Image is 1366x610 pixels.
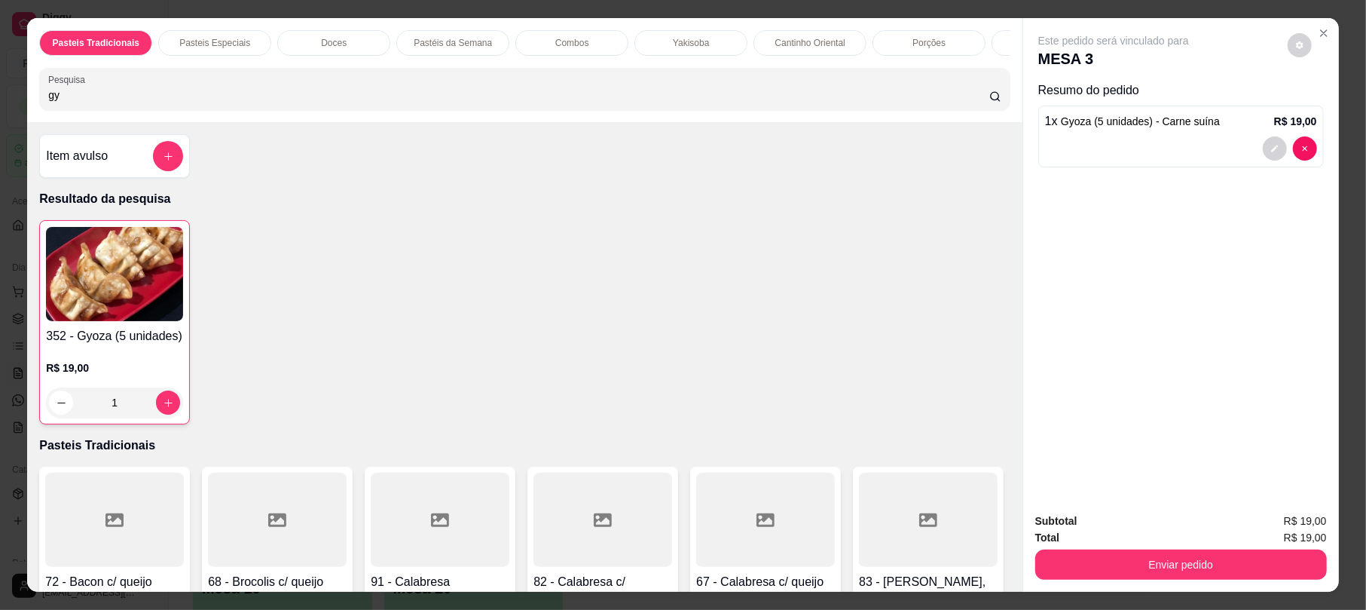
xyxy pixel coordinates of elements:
button: decrease-product-quantity [1263,136,1287,161]
p: Resultado da pesquisa [39,190,1010,208]
p: Combos [555,37,589,49]
h4: 67 - Calabresa c/ queijo [696,573,835,591]
p: Pastéis da Semana [414,37,492,49]
p: Cantinho Oriental [775,37,845,49]
p: R$ 19,00 [46,360,183,376]
p: Porções [912,37,946,49]
button: Close [1312,21,1336,45]
p: Resumo do pedido [1038,81,1324,100]
p: R$ 19,00 [1274,114,1317,129]
button: add-separate-item [153,141,183,171]
span: R$ 19,00 [1284,529,1327,546]
strong: Total [1035,532,1059,544]
p: Pasteis Tradicionais [53,37,139,49]
h4: 91 - Calabresa [371,573,509,591]
span: Gyoza (5 unidades) - Carne suína [1061,115,1220,127]
h4: 68 - Brocolis c/ queijo [208,573,347,591]
p: 1 x [1045,112,1220,130]
p: Pasteis Especiais [179,37,250,49]
button: decrease-product-quantity [1293,136,1317,161]
label: Pesquisa [48,73,90,86]
h4: 352 - Gyoza (5 unidades) [46,327,183,345]
span: R$ 19,00 [1284,513,1327,529]
p: Pasteis Tradicionais [39,437,1010,455]
p: Yakisoba [673,37,709,49]
h4: Item avulso [46,147,108,165]
button: Enviar pedido [1035,550,1327,580]
button: decrease-product-quantity [1288,33,1312,57]
input: Pesquisa [48,87,989,103]
img: product-image [46,227,183,321]
p: Este pedido será vinculado para [1038,33,1189,48]
h4: 72 - Bacon c/ queijo [45,573,184,591]
p: Doces [321,37,347,49]
strong: Subtotal [1035,515,1077,527]
p: MESA 3 [1038,48,1189,69]
h4: 82 - Calabresa c/ Catupiry [533,573,672,609]
h4: 83 - [PERSON_NAME], queijo e bacon [859,573,998,609]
